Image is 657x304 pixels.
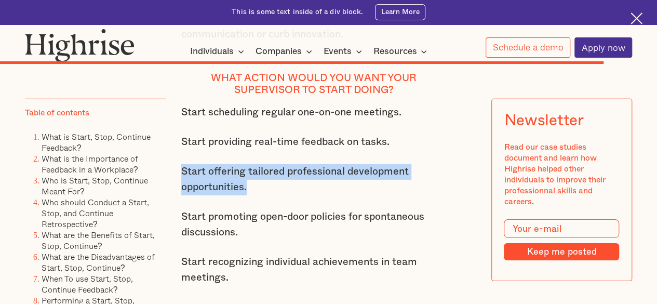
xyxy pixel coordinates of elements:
div: Companies [256,45,315,58]
p: Start providing real-time feedback on tasks. [181,135,447,150]
div: Table of contents [25,107,89,118]
img: Highrise logo [25,29,135,62]
div: Read our case studies document and learn how Highrise helped other individuals to improve their p... [504,141,619,207]
div: Resources [373,45,430,58]
div: Companies [256,45,302,58]
div: Individuals [190,45,234,58]
p: Start promoting open-door policies for spontaneous discussions. [181,209,447,240]
a: Who is Start, Stop, Continue Meant For? [42,174,148,197]
div: Individuals [190,45,247,58]
a: Learn More [375,4,425,20]
div: Resources [373,45,417,58]
form: Modal Form [504,219,619,260]
div: Events [324,45,352,58]
p: Start offering tailored professional development opportunities. [181,164,447,195]
h4: What action would you want your supervisor to start doing? [181,72,447,97]
a: Schedule a demo [486,37,570,58]
a: What are the Disadvantages of Start, Stop, Continue? [42,250,155,274]
div: This is some text inside of a div block. [232,7,363,17]
a: What is Start, Stop, Continue Feedback? [42,130,151,154]
p: Start scheduling regular one-on-one meetings. [181,105,447,121]
a: What is the Importance of Feedback in a Workplace? [42,152,138,176]
div: Newsletter [504,111,583,129]
a: What are the Benefits of Start, Stop, Continue? [42,229,155,252]
input: Your e-mail [504,219,619,238]
p: Start recognizing individual achievements in team meetings. [181,255,447,285]
img: Cross icon [631,12,642,24]
a: Apply now [574,37,632,58]
input: Keep me posted [504,243,619,260]
a: When To use Start, Stop, Continue Feedback? [42,272,133,296]
div: Events [324,45,365,58]
a: Who should Conduct a Start, Stop, and Continue Retrospective? [42,196,149,230]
